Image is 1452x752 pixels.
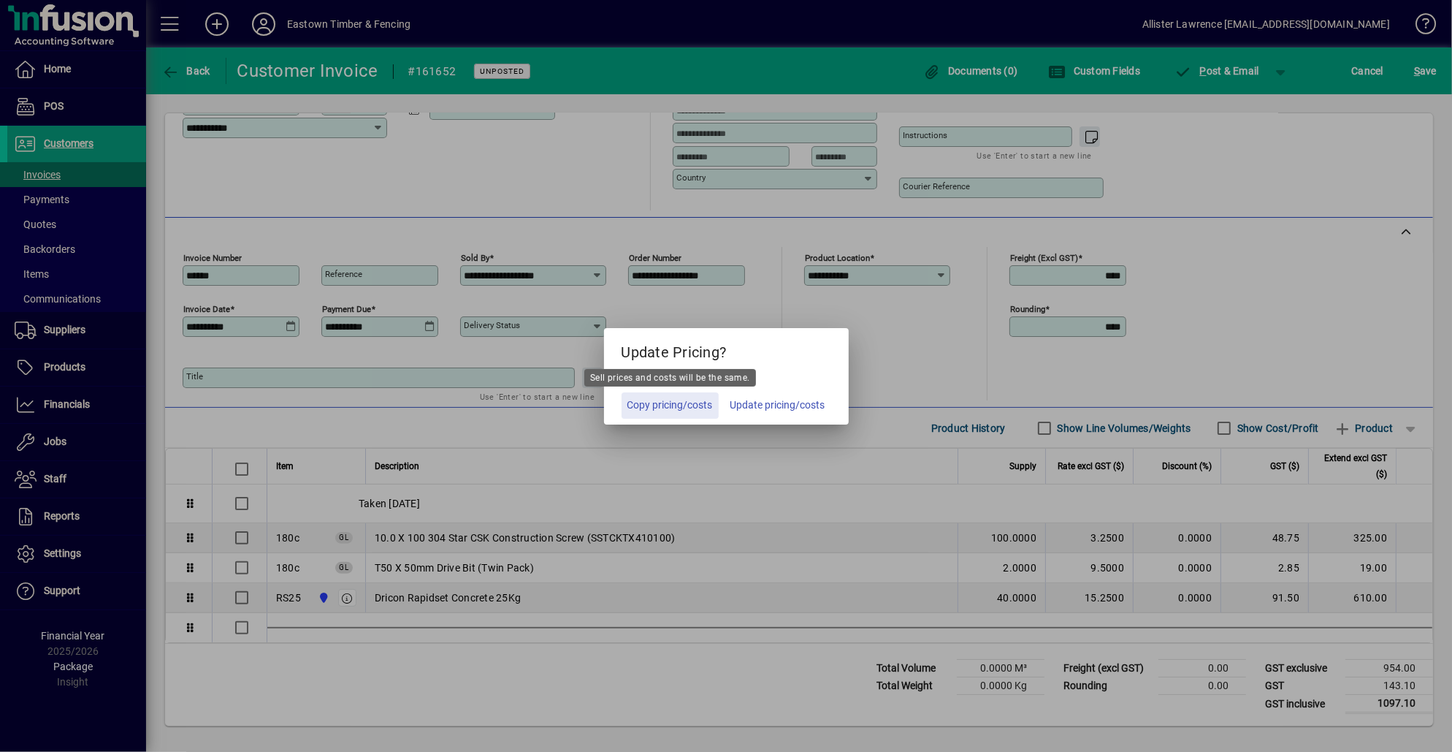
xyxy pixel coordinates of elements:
[627,398,713,413] span: Copy pricing/costs
[584,369,756,387] div: Sell prices and costs will be the same.
[622,392,719,419] button: Copy pricing/costs
[730,398,825,413] span: Update pricing/costs
[604,328,849,371] h5: Update Pricing?
[725,392,831,419] button: Update pricing/costs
